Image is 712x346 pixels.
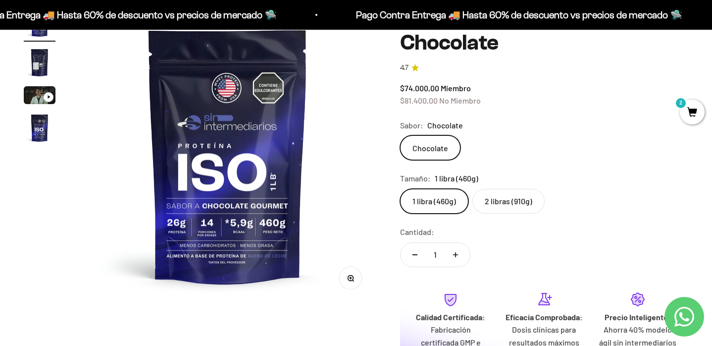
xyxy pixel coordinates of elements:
p: ¿Qué te haría sentir más seguro de comprar este producto? [12,16,205,39]
button: Reducir cantidad [401,243,429,267]
span: 4.7 [400,62,408,73]
a: 2 [680,108,705,118]
button: Ir al artículo 3 [24,86,55,107]
span: $81.400,00 [400,96,438,105]
legend: Sabor: [400,119,423,132]
span: Enviar [162,149,204,166]
button: Ir al artículo 4 [24,112,55,147]
button: Enviar [161,149,205,166]
button: Aumentar cantidad [441,243,470,267]
div: Más información sobre los ingredientes [12,47,205,64]
div: Un video del producto [12,107,205,124]
div: Reseñas de otros clientes [12,67,205,84]
img: Proteína Aislada ISO - Chocolate [79,7,376,304]
strong: Calidad Certificada: [416,312,485,322]
img: Proteína Aislada ISO - Chocolate [24,112,55,144]
strong: Eficacia Comprobada: [506,312,583,322]
img: Proteína Aislada ISO - Chocolate [24,47,55,78]
strong: Precio Inteligente: [605,312,671,322]
label: Cantidad: [400,226,434,238]
span: $74.000,00 [400,83,439,93]
span: No Miembro [439,96,481,105]
mark: 2 [675,97,687,109]
div: Una promoción especial [12,87,205,104]
a: 4.74.7 de 5.0 estrellas [400,62,688,73]
p: Pago Contra Entrega 🚚 Hasta 60% de descuento vs precios de mercado 🛸 [140,7,466,23]
h1: Proteína Aislada ISO - Chocolate [400,7,688,55]
div: Un mejor precio [12,126,205,144]
span: Chocolate [427,119,463,132]
button: Ir al artículo 2 [24,47,55,81]
span: 1 libra (460g) [435,172,478,185]
legend: Tamaño: [400,172,431,185]
span: Miembro [441,83,471,93]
